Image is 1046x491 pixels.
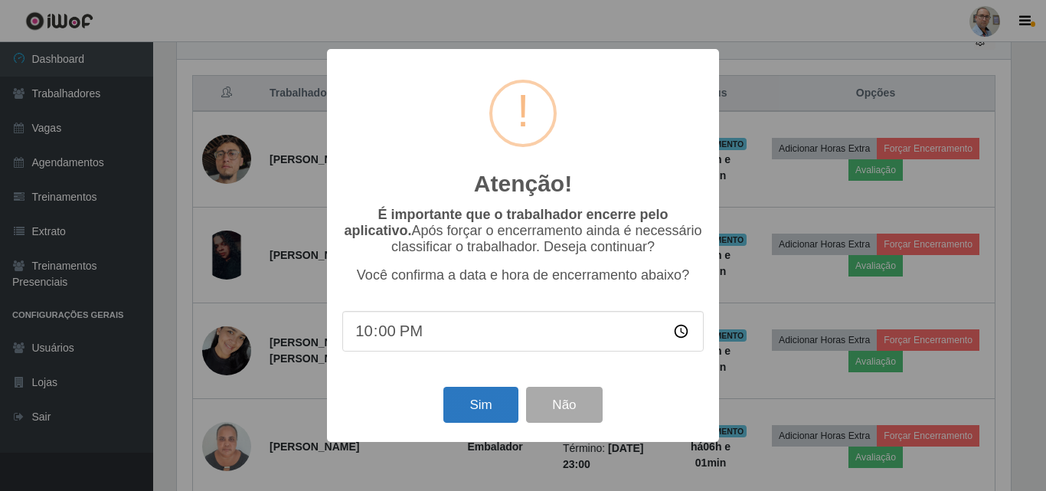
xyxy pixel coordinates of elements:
p: Após forçar o encerramento ainda é necessário classificar o trabalhador. Deseja continuar? [342,207,704,255]
b: É importante que o trabalhador encerre pelo aplicativo. [344,207,668,238]
h2: Atenção! [474,170,572,198]
button: Não [526,387,602,423]
p: Você confirma a data e hora de encerramento abaixo? [342,267,704,283]
button: Sim [443,387,518,423]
